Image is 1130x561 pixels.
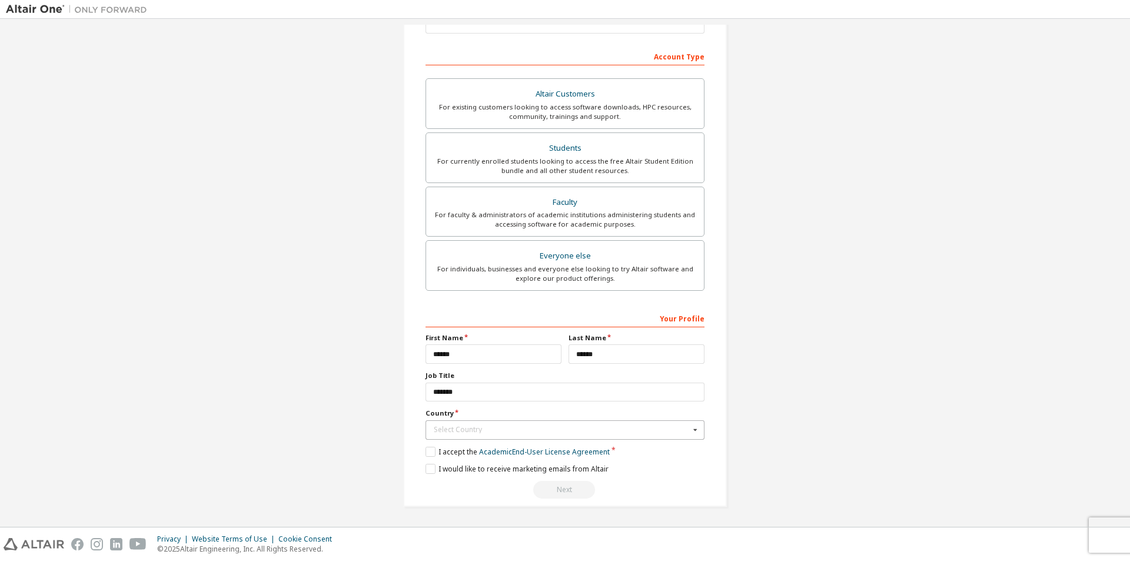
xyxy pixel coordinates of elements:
[569,333,704,343] label: Last Name
[192,535,278,544] div: Website Terms of Use
[157,535,192,544] div: Privacy
[426,333,561,343] label: First Name
[433,102,697,121] div: For existing customers looking to access software downloads, HPC resources, community, trainings ...
[426,308,704,327] div: Your Profile
[426,464,609,474] label: I would like to receive marketing emails from Altair
[433,264,697,283] div: For individuals, businesses and everyone else looking to try Altair software and explore our prod...
[479,447,610,457] a: Academic End-User License Agreement
[433,157,697,175] div: For currently enrolled students looking to access the free Altair Student Edition bundle and all ...
[110,538,122,550] img: linkedin.svg
[426,447,610,457] label: I accept the
[91,538,103,550] img: instagram.svg
[4,538,64,550] img: altair_logo.svg
[433,248,697,264] div: Everyone else
[433,140,697,157] div: Students
[157,544,339,554] p: © 2025 Altair Engineering, Inc. All Rights Reserved.
[426,409,704,418] label: Country
[278,535,339,544] div: Cookie Consent
[433,194,697,211] div: Faculty
[71,538,84,550] img: facebook.svg
[433,86,697,102] div: Altair Customers
[433,210,697,229] div: For faculty & administrators of academic institutions administering students and accessing softwa...
[426,47,704,65] div: Account Type
[6,4,153,15] img: Altair One
[129,538,147,550] img: youtube.svg
[426,371,704,380] label: Job Title
[426,481,704,499] div: Read and acccept EULA to continue
[434,426,690,433] div: Select Country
